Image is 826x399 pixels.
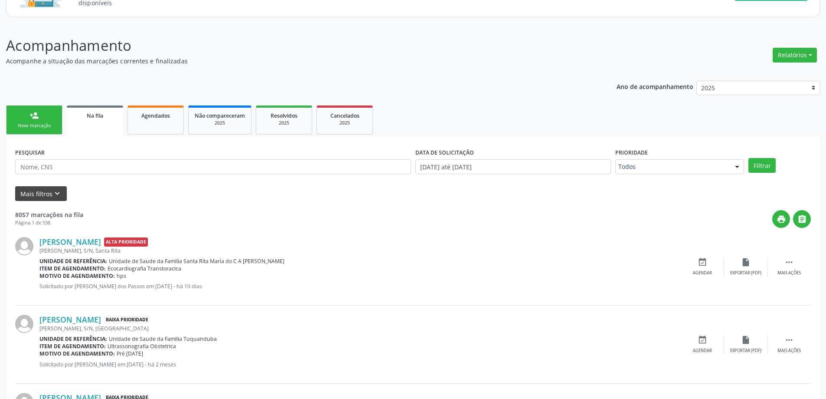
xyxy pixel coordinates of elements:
button: Mais filtroskeyboard_arrow_down [15,186,67,201]
span: Agendados [141,112,170,119]
p: Acompanhe a situação das marcações correntes e finalizadas [6,56,576,66]
span: Não compareceram [195,112,245,119]
span: Unidade de Saude da Familia Santa Rita Maria do C A [PERSON_NAME] [109,257,284,265]
button: Relatórios [773,48,817,63]
label: PESQUISAR [15,146,45,159]
label: Prioridade [615,146,648,159]
b: Motivo de agendamento: [39,272,115,280]
a: [PERSON_NAME] [39,237,101,247]
div: Mais ações [777,270,801,276]
div: Nova marcação [13,122,56,129]
b: Motivo de agendamento: [39,350,115,357]
p: Ano de acompanhamento [617,81,693,92]
i:  [784,335,794,345]
span: Pré [DATE] [117,350,143,357]
p: Solicitado por [PERSON_NAME] em [DATE] - há 2 meses [39,361,681,368]
img: img [15,315,33,333]
i: insert_drive_file [741,257,751,267]
span: Ecocardiografia Transtoracica [108,265,181,272]
div: Mais ações [777,348,801,354]
i: event_available [698,257,707,267]
div: person_add [29,111,39,120]
i: insert_drive_file [741,335,751,345]
div: 2025 [262,120,306,126]
span: Ultrassonografia Obstetrica [108,343,176,350]
strong: 8057 marcações na fila [15,211,83,219]
button:  [793,210,811,228]
b: Item de agendamento: [39,343,106,350]
span: Baixa Prioridade [104,315,150,324]
span: Todos [618,162,726,171]
div: Agendar [693,270,712,276]
span: Cancelados [330,112,359,119]
span: Na fila [87,112,103,119]
input: Selecione um intervalo [415,159,611,174]
span: Resolvidos [271,112,297,119]
i:  [784,257,794,267]
img: img [15,237,33,255]
div: Agendar [693,348,712,354]
input: Nome, CNS [15,159,411,174]
span: hps [117,272,126,280]
button: Filtrar [748,158,776,173]
p: Acompanhamento [6,35,576,56]
a: [PERSON_NAME] [39,315,101,324]
div: [PERSON_NAME], S/N, Santa Rita [39,247,681,254]
div: Página 1 de 538 [15,219,83,227]
span: Alta Prioridade [104,237,148,247]
div: [PERSON_NAME], S/N, [GEOGRAPHIC_DATA] [39,325,681,332]
div: 2025 [195,120,245,126]
b: Unidade de referência: [39,335,107,343]
i: keyboard_arrow_down [52,189,62,198]
i:  [797,214,807,224]
div: 2025 [323,120,366,126]
i: print [777,214,786,224]
div: Exportar (PDF) [730,348,761,354]
b: Item de agendamento: [39,265,106,272]
button: print [772,210,790,228]
b: Unidade de referência: [39,257,107,265]
label: DATA DE SOLICITAÇÃO [415,146,474,159]
p: Solicitado por [PERSON_NAME] dos Passos em [DATE] - há 10 dias [39,283,681,290]
i: event_available [698,335,707,345]
span: Unidade de Saude da Familia Tuquanduba [109,335,217,343]
div: Exportar (PDF) [730,270,761,276]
